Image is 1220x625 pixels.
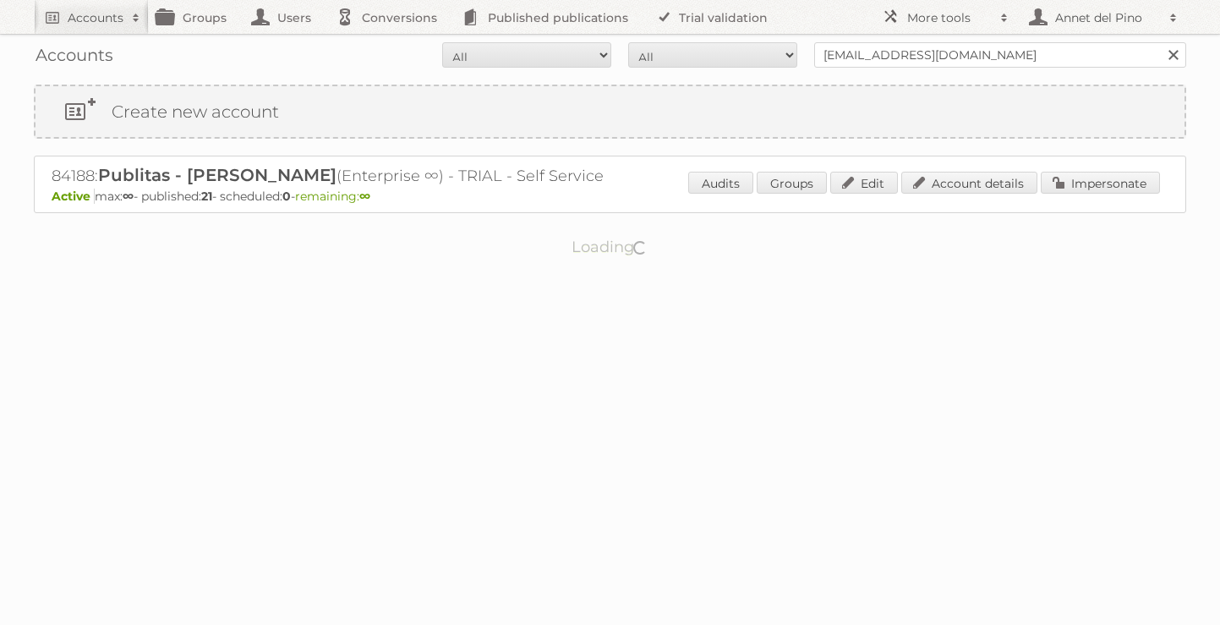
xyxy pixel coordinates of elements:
a: Account details [901,172,1037,194]
p: max: - published: - scheduled: - [52,189,1168,204]
a: Groups [757,172,827,194]
a: Audits [688,172,753,194]
span: remaining: [295,189,370,204]
strong: ∞ [123,189,134,204]
strong: 21 [201,189,212,204]
h2: Annet del Pino [1051,9,1161,26]
a: Impersonate [1041,172,1160,194]
span: Active [52,189,95,204]
h2: 84188: (Enterprise ∞) - TRIAL - Self Service [52,165,643,187]
strong: 0 [282,189,291,204]
strong: ∞ [359,189,370,204]
p: Loading [518,230,702,264]
h2: More tools [907,9,992,26]
a: Create new account [36,86,1184,137]
h2: Accounts [68,9,123,26]
a: Edit [830,172,898,194]
span: Publitas - [PERSON_NAME] [98,165,336,185]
